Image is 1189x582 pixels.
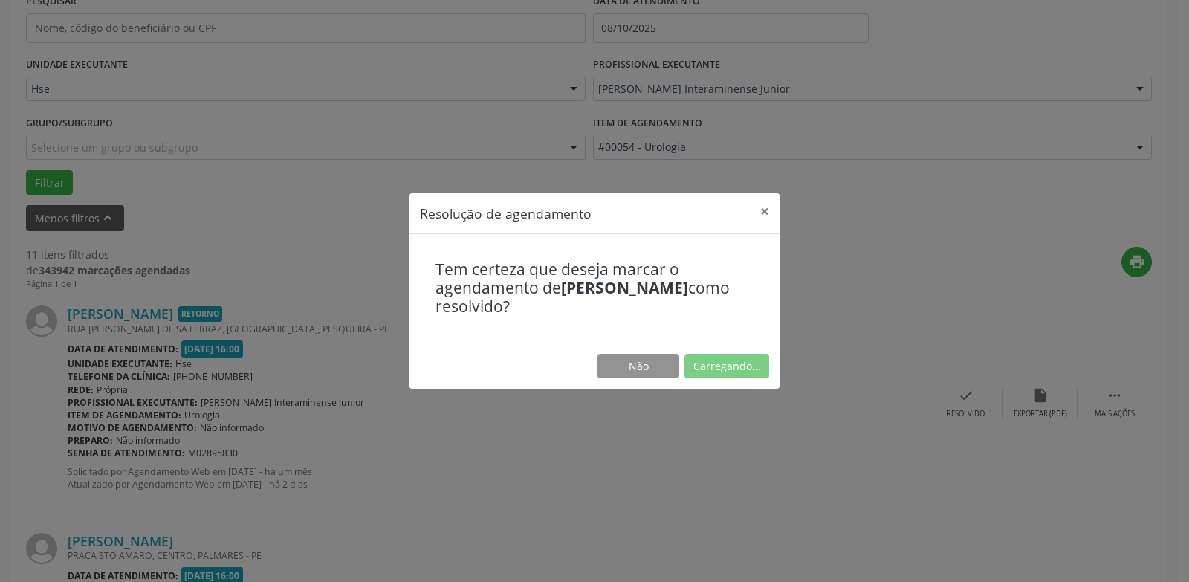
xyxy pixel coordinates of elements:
button: Carregando... [684,354,769,379]
button: Close [750,193,780,230]
b: [PERSON_NAME] [561,277,688,298]
button: Não [597,354,679,379]
h4: Tem certeza que deseja marcar o agendamento de como resolvido? [435,260,754,317]
h5: Resolução de agendamento [420,204,592,223]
